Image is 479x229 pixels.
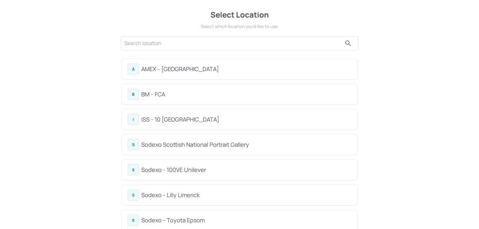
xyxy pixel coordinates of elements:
div: Sodexo - Lilly Limerick [141,191,351,199]
div: B [128,89,139,100]
button: search [342,37,355,50]
div: Sodexo Scottish National Portrait Gallery [141,140,351,149]
div: AMEX - [GEOGRAPHIC_DATA] [141,65,351,73]
input: Search location [124,38,342,48]
div: S [128,215,139,226]
div: S [128,164,139,175]
div: Select which location you’d like to use. [120,23,359,30]
div: A [128,63,139,75]
div: I [128,114,139,125]
div: Select Location [120,9,359,20]
div: S [128,139,139,150]
div: S [128,189,139,201]
div: Sodexo - Toyota Epsom [141,216,351,225]
div: ISS - 10 [GEOGRAPHIC_DATA] [141,115,351,124]
div: Sodexo - 100VE Unilever [141,166,351,174]
div: BM - FCA [141,90,351,99]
